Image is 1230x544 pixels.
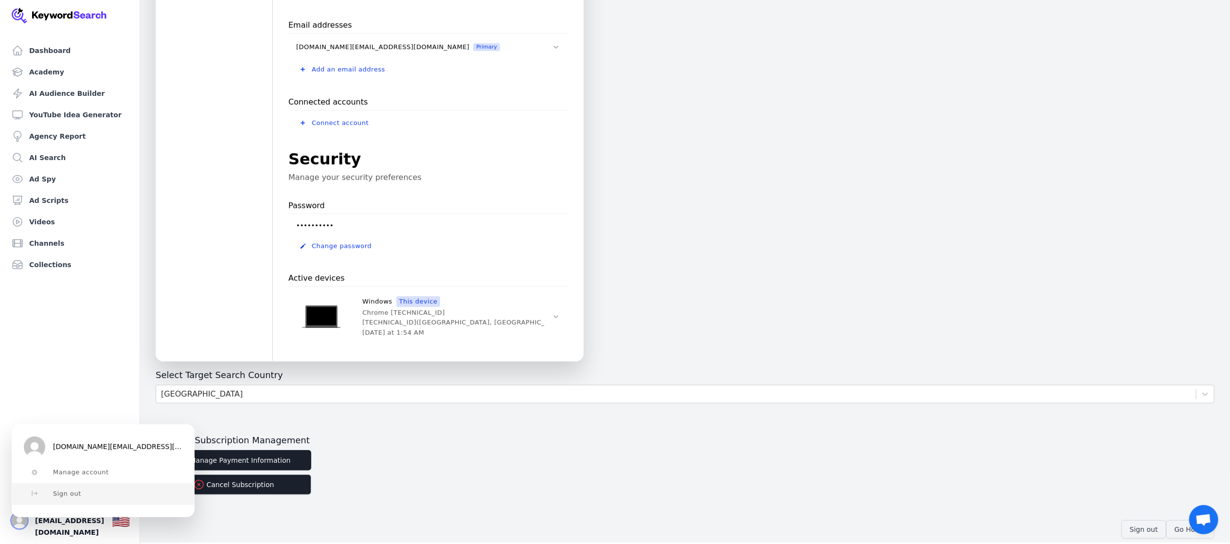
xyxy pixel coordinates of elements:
p: Manage your security preferences [288,173,568,182]
span: Connect account [312,119,369,127]
p: Chrome [TECHNICAL_ID] [362,309,445,317]
div: User button popover [12,424,195,517]
a: Open chat [1189,505,1218,534]
a: Videos [8,212,132,232]
button: Manage Payment Information [156,450,311,471]
h1: Security [288,147,568,171]
div: 🇺🇸 [112,512,130,529]
span: [DOMAIN_NAME][EMAIL_ADDRESS][DOMAIN_NAME] [53,443,182,452]
img: Your Company [12,8,107,23]
p: •••••••••• [288,218,568,234]
span: Add an email address [312,66,385,73]
button: Close user button [12,513,27,528]
a: Ad Spy [8,169,132,189]
p: Password [288,198,325,214]
button: Sign out [1122,520,1166,539]
span: [DOMAIN_NAME][EMAIL_ADDRESS][DOMAIN_NAME] [296,43,469,51]
div: [GEOGRAPHIC_DATA] [161,388,243,400]
button: Cancel Subscription [156,474,311,495]
a: Channels [8,234,132,253]
a: Academy [8,62,132,82]
button: Go Home [1166,520,1214,539]
p: Connected accounts [288,94,368,110]
span: Manage account [53,469,109,476]
a: YouTube Idea Generator [8,105,132,125]
a: Collections [8,255,132,274]
span: This device [396,296,441,307]
h3: Billing & Subscription Management [156,435,1214,446]
a: Ad Scripts [8,191,132,210]
a: Dashboard [8,41,132,60]
span: Primary [473,43,500,51]
p: Email addresses [288,18,352,33]
p: [TECHNICAL_ID] ( [GEOGRAPHIC_DATA], [GEOGRAPHIC_DATA] ) [362,319,568,326]
span: Change password [312,242,372,250]
p: [DATE] at 1:54 AM [362,329,424,337]
p: Active devices [288,271,344,286]
h3: Select Target Search Country [156,369,1214,381]
a: AI Search [8,148,132,167]
a: Agency Report [8,127,132,146]
span: Sign out [53,490,81,498]
span: [DOMAIN_NAME][EMAIL_ADDRESS][DOMAIN_NAME] [35,503,104,538]
a: AI Audience Builder [8,84,132,103]
p: Windows [362,297,392,306]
